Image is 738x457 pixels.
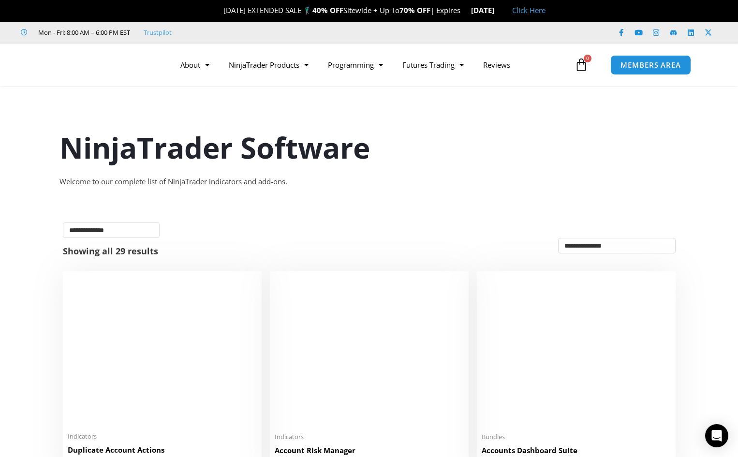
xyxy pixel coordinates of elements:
h2: Accounts Dashboard Suite [482,445,671,456]
strong: [DATE] [471,5,502,15]
select: Shop order [558,238,676,253]
a: NinjaTrader Products [219,54,318,76]
a: Futures Trading [393,54,473,76]
span: Mon - Fri: 8:00 AM – 6:00 PM EST [36,27,130,38]
h1: NinjaTrader Software [59,127,679,168]
img: Duplicate Account Actions [68,276,257,427]
span: [DATE] EXTENDED SALE 🏌️‍♂️ Sitewide + Up To | Expires [213,5,471,15]
a: About [171,54,219,76]
img: 🏭 [495,7,502,14]
strong: 70% OFF [399,5,430,15]
img: LogoAI | Affordable Indicators – NinjaTrader [36,47,140,82]
img: Account Risk Manager [275,276,464,427]
a: Programming [318,54,393,76]
h2: Account Risk Manager [275,445,464,456]
a: Trustpilot [144,27,172,38]
div: Welcome to our complete list of NinjaTrader indicators and add-ons. [59,175,679,189]
span: Indicators [275,433,464,441]
a: 0 [560,51,603,79]
nav: Menu [171,54,572,76]
a: Click Here [512,5,546,15]
span: MEMBERS AREA [620,61,681,69]
h2: Duplicate Account Actions [68,445,257,455]
div: Open Intercom Messenger [705,424,728,447]
img: ⌛ [461,7,469,14]
a: Reviews [473,54,520,76]
span: Indicators [68,432,257,441]
span: 0 [584,55,591,62]
img: Accounts Dashboard Suite [482,276,671,427]
a: MEMBERS AREA [610,55,691,75]
p: Showing all 29 results [63,247,158,255]
strong: 40% OFF [312,5,343,15]
span: Bundles [482,433,671,441]
img: 🎉 [216,7,223,14]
